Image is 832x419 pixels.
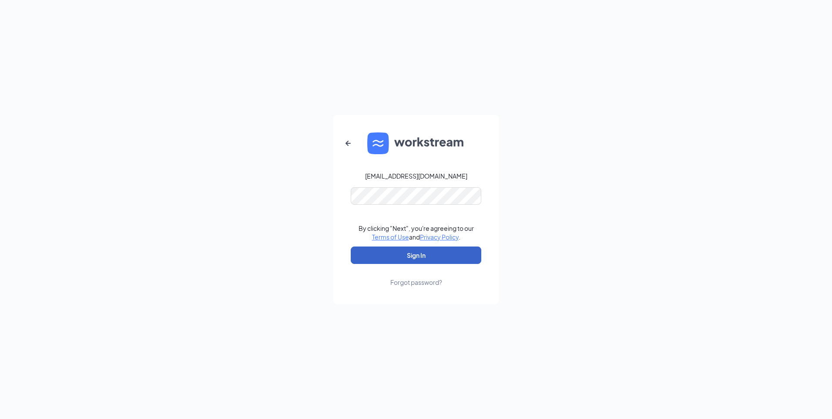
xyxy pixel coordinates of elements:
[372,233,409,241] a: Terms of Use
[390,278,442,287] div: Forgot password?
[367,132,465,154] img: WS logo and Workstream text
[420,233,459,241] a: Privacy Policy
[359,224,474,241] div: By clicking "Next", you're agreeing to our and .
[365,172,467,180] div: [EMAIL_ADDRESS][DOMAIN_NAME]
[351,247,481,264] button: Sign In
[390,264,442,287] a: Forgot password?
[343,138,353,149] svg: ArrowLeftNew
[338,133,359,154] button: ArrowLeftNew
